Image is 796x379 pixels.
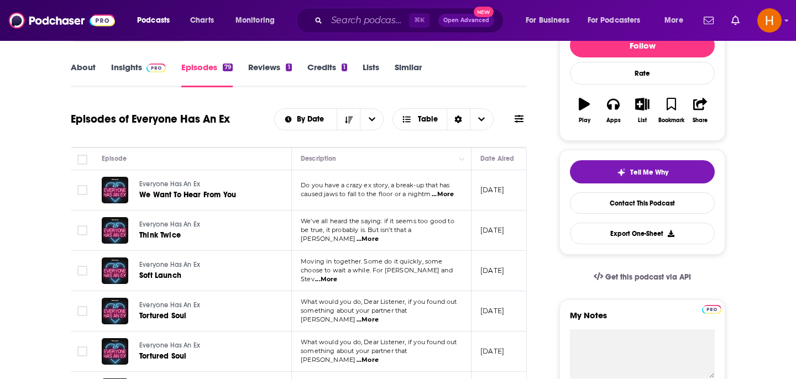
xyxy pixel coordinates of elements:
p: [DATE] [480,185,504,194]
a: About [71,62,96,87]
label: My Notes [570,310,715,329]
div: Description [301,152,336,165]
span: For Business [526,13,569,28]
span: caused jaws to fall to the floor or a nightm [301,190,431,198]
a: Lists [363,62,379,87]
span: New [474,7,494,17]
a: Soft Launch [139,270,271,281]
span: choose to wait a while. For [PERSON_NAME] and Stev [301,266,453,283]
span: Logged in as hope.m [757,8,782,33]
a: Think Twice [139,230,271,241]
span: For Podcasters [588,13,641,28]
span: Toggle select row [77,225,87,235]
button: Column Actions [455,152,469,166]
span: Monitoring [235,13,275,28]
span: something about your partner that [PERSON_NAME] [301,307,407,323]
img: User Profile [757,8,782,33]
span: ...More [315,275,337,284]
span: Charts [190,13,214,28]
span: Get this podcast via API [605,272,691,282]
span: be true, it probably is. But isn’t that a [PERSON_NAME] [301,226,411,243]
img: Podchaser - Follow, Share and Rate Podcasts [9,10,115,31]
a: Tortured Soul [139,351,271,362]
span: ⌘ K [409,13,430,28]
a: Show notifications dropdown [727,11,744,30]
img: Podchaser Pro [146,64,166,72]
span: Everyone Has An Ex [139,261,200,269]
span: ...More [357,235,379,244]
a: Tortured Soul [139,310,271,322]
a: Similar [395,62,422,87]
a: Show notifications dropdown [699,11,718,30]
span: Table [418,115,438,123]
a: Get this podcast via API [585,264,700,291]
h2: Choose List sort [274,108,384,130]
a: Credits1 [307,62,347,87]
div: Bookmark [658,117,684,124]
div: Date Aired [480,152,514,165]
span: Open Advanced [443,18,489,23]
span: Tortured Soul [139,311,186,320]
button: Play [570,91,599,130]
div: 1 [342,64,347,71]
a: Everyone Has An Ex [139,341,271,351]
span: Everyone Has An Ex [139,180,200,188]
p: [DATE] [480,266,504,275]
a: Everyone Has An Ex [139,180,271,189]
span: Think Twice [139,230,181,240]
button: open menu [657,12,697,29]
a: InsightsPodchaser Pro [111,62,166,87]
button: Open AdvancedNew [438,14,494,27]
p: [DATE] [480,346,504,356]
input: Search podcasts, credits, & more... [327,12,409,29]
div: List [638,117,647,124]
a: We Want To Hear From You [139,189,271,201]
div: Episode [102,152,127,165]
button: Sort Direction [337,109,360,130]
div: Sort Direction [447,109,470,130]
button: tell me why sparkleTell Me Why [570,160,715,183]
div: 1 [286,64,291,71]
span: Tell Me Why [630,168,668,177]
div: Apps [606,117,621,124]
span: Moving in together. Some do it quickly, some [301,257,443,265]
span: Toggle select row [77,346,87,356]
button: open menu [360,109,383,130]
span: ...More [357,315,379,324]
span: Everyone Has An Ex [139,301,200,309]
button: Apps [599,91,627,130]
img: tell me why sparkle [617,168,626,177]
div: Play [579,117,590,124]
button: Follow [570,33,715,57]
span: More [664,13,683,28]
span: Everyone Has An Ex [139,341,200,349]
a: Everyone Has An Ex [139,260,271,270]
span: We Want To Hear From You [139,190,236,199]
button: Export One-Sheet [570,223,715,244]
span: Tortured Soul [139,351,186,361]
button: open menu [275,115,337,123]
button: open menu [518,12,583,29]
span: Toggle select row [77,266,87,276]
span: Toggle select row [77,306,87,316]
span: Everyone Has An Ex [139,220,200,228]
button: open menu [129,12,184,29]
a: Contact This Podcast [570,192,715,214]
div: Rate [570,62,715,85]
span: something about your partner that [PERSON_NAME] [301,347,407,364]
button: Choose View [392,108,494,130]
div: Search podcasts, credits, & more... [307,8,514,33]
a: Reviews1 [248,62,291,87]
a: Episodes79 [181,62,233,87]
button: open menu [580,12,657,29]
div: Share [693,117,708,124]
p: [DATE] [480,225,504,235]
span: ...More [432,190,454,199]
span: We’ve all heard the saying: if it seems too good to [301,217,454,225]
button: Share [686,91,715,130]
button: Show profile menu [757,8,782,33]
img: Podchaser Pro [702,305,721,314]
span: Podcasts [137,13,170,28]
button: open menu [228,12,289,29]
